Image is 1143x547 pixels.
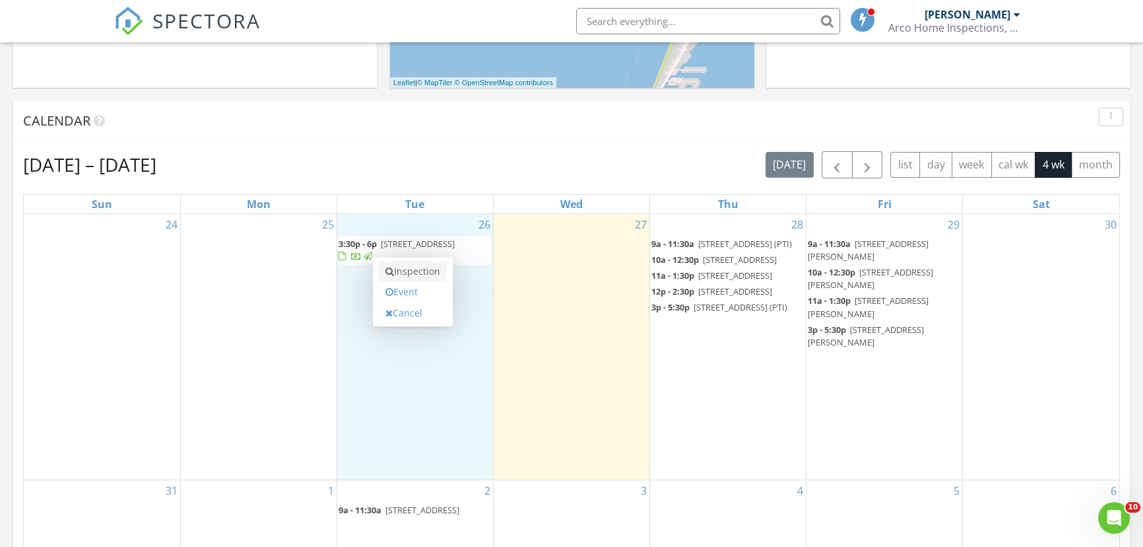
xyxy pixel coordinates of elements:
[339,238,455,262] a: 3:30p - 6p [STREET_ADDRESS]
[152,7,261,34] span: SPECTORA
[651,285,774,297] a: 12p - 2:30p [STREET_ADDRESS]
[339,504,461,516] a: 9a - 11:30a [STREET_ADDRESS]
[339,237,492,265] a: 3:30p - 6p [STREET_ADDRESS]
[163,214,180,235] a: Go to August 24, 2025
[319,214,337,235] a: Go to August 25, 2025
[852,151,883,178] button: Next
[651,270,694,281] span: 11a - 1:30p
[1102,214,1119,235] a: Go to August 30, 2025
[808,295,929,319] a: 11a - 1:30p [STREET_ADDRESS][PERSON_NAME]
[89,195,115,213] a: Sunday
[385,504,459,516] span: [STREET_ADDRESS]
[806,214,963,480] td: Go to August 29, 2025
[795,480,806,501] a: Go to September 4, 2025
[808,324,846,336] span: 3p - 5:30p
[381,238,455,250] span: [STREET_ADDRESS]
[651,238,694,250] span: 9a - 11:30a
[890,152,920,178] button: list
[476,214,493,235] a: Go to August 26, 2025
[925,8,1010,21] div: [PERSON_NAME]
[808,322,961,350] a: 3p - 5:30p [STREET_ADDRESS][PERSON_NAME]
[325,480,337,501] a: Go to September 1, 2025
[789,214,806,235] a: Go to August 28, 2025
[455,79,553,87] a: © OpenStreetMap contributors
[379,281,447,303] a: Event
[651,270,774,281] a: 11a - 1:30p [STREET_ADDRESS]
[651,268,804,283] a: 11a - 1:30p [STREET_ADDRESS]
[651,254,779,266] a: 10a - 12:30p [STREET_ADDRESS]
[808,238,929,262] span: [STREET_ADDRESS][PERSON_NAME]
[875,195,894,213] a: Friday
[715,195,741,213] a: Thursday
[1098,502,1130,534] iframe: Intercom live chat
[1071,152,1120,178] button: month
[393,79,415,87] a: Leaflet
[808,295,929,319] span: [STREET_ADDRESS][PERSON_NAME]
[1125,502,1140,513] span: 10
[650,214,806,480] td: Go to August 28, 2025
[651,237,804,252] a: 9a - 11:30a [STREET_ADDRESS] (PTI)
[576,8,840,34] input: Search everything...
[808,266,933,291] span: [STREET_ADDRESS][PERSON_NAME]
[114,7,143,36] img: The Best Home Inspection Software - Spectora
[379,303,447,324] a: Cancel
[991,152,1036,178] button: cal wk
[339,504,381,516] span: 9a - 11:30a
[1108,480,1119,501] a: Go to September 6, 2025
[888,21,1020,34] div: Arco Home Inspections, LLC
[651,285,694,297] span: 12p - 2:30p
[703,254,777,266] span: [STREET_ADDRESS]
[651,301,690,313] span: 3p - 5:30p
[493,214,649,480] td: Go to August 27, 2025
[698,270,772,281] span: [STREET_ADDRESS]
[23,112,90,129] span: Calendar
[651,301,789,313] a: 3p - 5:30p [STREET_ADDRESS] (PTI)
[337,214,493,480] td: Go to August 26, 2025
[163,480,180,501] a: Go to August 31, 2025
[482,480,493,501] a: Go to September 2, 2025
[339,503,492,518] a: 9a - 11:30a [STREET_ADDRESS]
[698,238,792,250] span: [STREET_ADDRESS] (PTI)
[651,300,804,315] a: 3p - 5:30p [STREET_ADDRESS] (PTI)
[651,254,699,266] span: 10a - 12:30p
[822,151,853,178] button: Previous
[651,252,804,268] a: 10a - 12:30p [STREET_ADDRESS]
[808,265,961,293] a: 10a - 12:30p [STREET_ADDRESS][PERSON_NAME]
[379,261,447,282] a: Inspection
[951,480,962,501] a: Go to September 5, 2025
[24,214,180,480] td: Go to August 24, 2025
[417,79,453,87] a: © MapTiler
[808,266,933,291] a: 10a - 12:30p [STREET_ADDRESS][PERSON_NAME]
[808,238,851,250] span: 9a - 11:30a
[244,195,273,213] a: Monday
[632,214,649,235] a: Go to August 27, 2025
[694,301,787,313] span: [STREET_ADDRESS] (PTI)
[23,151,156,178] h2: [DATE] – [DATE]
[808,324,924,348] span: [STREET_ADDRESS][PERSON_NAME]
[808,324,924,348] a: 3p - 5:30p [STREET_ADDRESS][PERSON_NAME]
[558,195,585,213] a: Wednesday
[651,284,804,299] a: 12p - 2:30p [STREET_ADDRESS]
[390,77,556,89] div: |
[808,293,961,321] a: 11a - 1:30p [STREET_ADDRESS][PERSON_NAME]
[403,195,427,213] a: Tuesday
[808,266,855,278] span: 10a - 12:30p
[952,152,992,178] button: week
[963,214,1119,480] td: Go to August 30, 2025
[339,238,377,250] span: 3:30p - 6p
[945,214,962,235] a: Go to August 29, 2025
[114,18,261,46] a: SPECTORA
[180,214,337,480] td: Go to August 25, 2025
[638,480,649,501] a: Go to September 3, 2025
[1030,195,1053,213] a: Saturday
[808,238,929,262] a: 9a - 11:30a [STREET_ADDRESS][PERSON_NAME]
[808,237,961,264] a: 9a - 11:30a [STREET_ADDRESS][PERSON_NAME]
[919,152,952,178] button: day
[651,238,794,250] a: 9a - 11:30a [STREET_ADDRESS] (PTI)
[808,295,851,307] span: 11a - 1:30p
[1035,152,1072,178] button: 4 wk
[766,152,814,178] button: [DATE]
[698,285,772,297] span: [STREET_ADDRESS]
